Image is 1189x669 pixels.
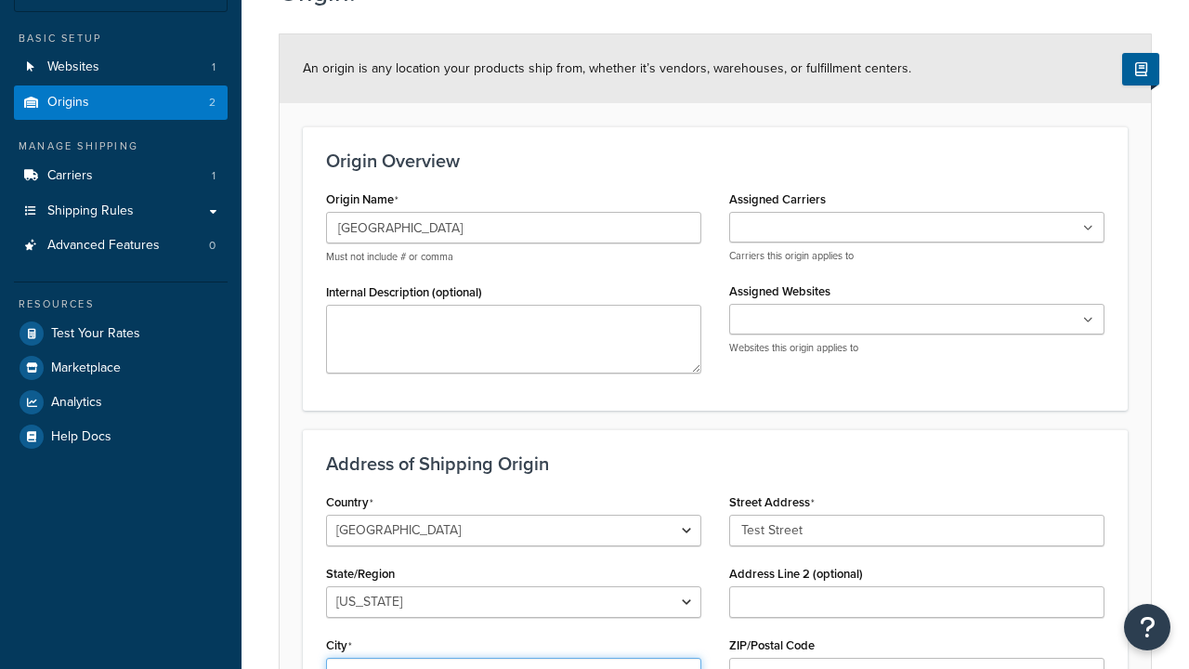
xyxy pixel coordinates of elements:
a: Origins2 [14,85,228,120]
label: Internal Description (optional) [326,285,482,299]
a: Test Your Rates [14,317,228,350]
li: Carriers [14,159,228,193]
span: Help Docs [51,429,111,445]
span: Test Your Rates [51,326,140,342]
div: Resources [14,296,228,312]
span: Advanced Features [47,238,160,254]
p: Websites this origin applies to [729,341,1104,355]
a: Help Docs [14,420,228,453]
label: Address Line 2 (optional) [729,567,863,581]
li: Origins [14,85,228,120]
h3: Origin Overview [326,151,1104,171]
span: Carriers [47,168,93,184]
p: Carriers this origin applies to [729,249,1104,263]
label: ZIP/Postal Code [729,638,815,652]
span: Shipping Rules [47,203,134,219]
label: City [326,638,352,653]
label: Country [326,495,373,510]
div: Manage Shipping [14,138,228,154]
button: Show Help Docs [1122,53,1159,85]
a: Websites1 [14,50,228,85]
a: Advanced Features0 [14,229,228,263]
label: Assigned Websites [729,284,830,298]
span: An origin is any location your products ship from, whether it’s vendors, warehouses, or fulfillme... [303,59,911,78]
a: Shipping Rules [14,194,228,229]
li: Advanced Features [14,229,228,263]
span: Analytics [51,395,102,411]
label: Street Address [729,495,815,510]
span: Origins [47,95,89,111]
span: Websites [47,59,99,75]
li: Websites [14,50,228,85]
label: State/Region [326,567,395,581]
label: Origin Name [326,192,399,207]
a: Analytics [14,386,228,419]
span: 1 [212,168,216,184]
span: Marketplace [51,361,121,376]
a: Carriers1 [14,159,228,193]
span: 2 [209,95,216,111]
label: Assigned Carriers [729,192,826,206]
span: 1 [212,59,216,75]
div: Basic Setup [14,31,228,46]
h3: Address of Shipping Origin [326,453,1104,474]
a: Marketplace [14,351,228,385]
button: Open Resource Center [1124,604,1170,650]
span: 0 [209,238,216,254]
p: Must not include # or comma [326,250,701,264]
